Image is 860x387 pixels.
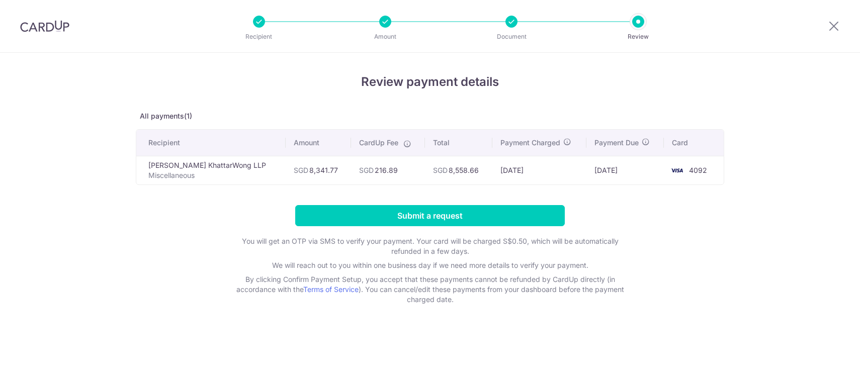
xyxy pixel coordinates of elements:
[348,32,422,42] p: Amount
[425,156,492,184] td: 8,558.66
[351,156,425,184] td: 216.89
[294,166,308,174] span: SGD
[229,274,631,305] p: By clicking Confirm Payment Setup, you accept that these payments cannot be refunded by CardUp di...
[689,166,707,174] span: 4092
[286,130,351,156] th: Amount
[136,156,286,184] td: [PERSON_NAME] KhattarWong LLP
[492,156,586,184] td: [DATE]
[136,73,724,91] h4: Review payment details
[295,205,565,226] input: Submit a request
[474,32,549,42] p: Document
[286,156,351,184] td: 8,341.77
[20,20,69,32] img: CardUp
[229,260,631,270] p: We will reach out to you within one business day if we need more details to verify your payment.
[136,111,724,121] p: All payments(1)
[425,130,492,156] th: Total
[222,32,296,42] p: Recipient
[136,130,286,156] th: Recipient
[664,130,724,156] th: Card
[229,236,631,256] p: You will get an OTP via SMS to verify your payment. Your card will be charged S$0.50, which will ...
[148,170,278,180] p: Miscellaneous
[433,166,448,174] span: SGD
[303,285,359,294] a: Terms of Service
[359,138,398,148] span: CardUp Fee
[667,164,687,176] img: <span class="translation_missing" title="translation missing: en.account_steps.new_confirm_form.b...
[594,138,639,148] span: Payment Due
[359,166,374,174] span: SGD
[601,32,675,42] p: Review
[500,138,560,148] span: Payment Charged
[586,156,664,184] td: [DATE]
